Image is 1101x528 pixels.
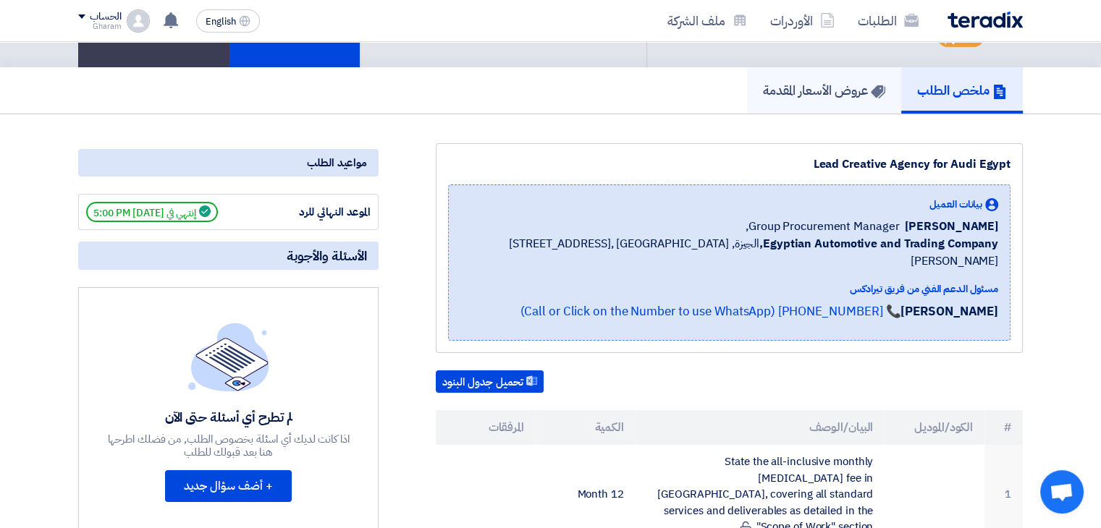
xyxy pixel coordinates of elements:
[188,323,269,391] img: empty_state_list.svg
[846,4,930,38] a: الطلبات
[127,9,150,33] img: profile_test.png
[436,370,544,393] button: تحميل جدول البنود
[759,4,846,38] a: الأوردرات
[759,235,998,252] b: Egyptian Automotive and Trading Company,
[885,410,984,445] th: الكود/الموديل
[86,202,218,222] span: إنتهي في [DATE] 5:00 PM
[536,410,636,445] th: الكمية
[287,247,367,264] span: الأسئلة والأجوبة
[917,82,1007,98] h5: ملخص الطلب
[656,4,759,38] a: ملف الشركة
[106,433,352,459] div: اذا كانت لديك أي اسئلة بخصوص الطلب, من فضلك اطرحها هنا بعد قبولك للطلب
[901,67,1023,114] a: ملخص الطلب
[460,235,998,270] span: الجيزة, [GEOGRAPHIC_DATA] ,[STREET_ADDRESS][PERSON_NAME]
[900,302,998,320] strong: [PERSON_NAME]
[448,156,1011,173] div: Lead Creative Agency for Audi Egypt
[747,67,901,114] a: عروض الأسعار المقدمة
[106,409,352,425] div: لم تطرح أي أسئلة حتى الآن
[948,12,1023,28] img: Teradix logo
[206,17,236,27] span: English
[905,218,998,235] span: [PERSON_NAME]
[984,410,1023,445] th: #
[763,82,885,98] h5: عروض الأسعار المقدمة
[929,197,982,212] span: بيانات العميل
[78,22,121,30] div: Gharam
[1040,470,1084,514] a: Open chat
[436,410,536,445] th: المرفقات
[165,470,292,502] button: + أضف سؤال جديد
[746,218,899,235] span: Group Procurement Manager,
[196,9,260,33] button: English
[636,410,885,445] th: البيان/الوصف
[520,302,900,320] a: 📞 [PHONE_NUMBER] (Call or Click on the Number to use WhatsApp)
[262,204,371,221] div: الموعد النهائي للرد
[78,149,379,176] div: مواعيد الطلب
[460,281,998,297] div: مسئول الدعم الفني من فريق تيرادكس
[90,11,121,23] div: الحساب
